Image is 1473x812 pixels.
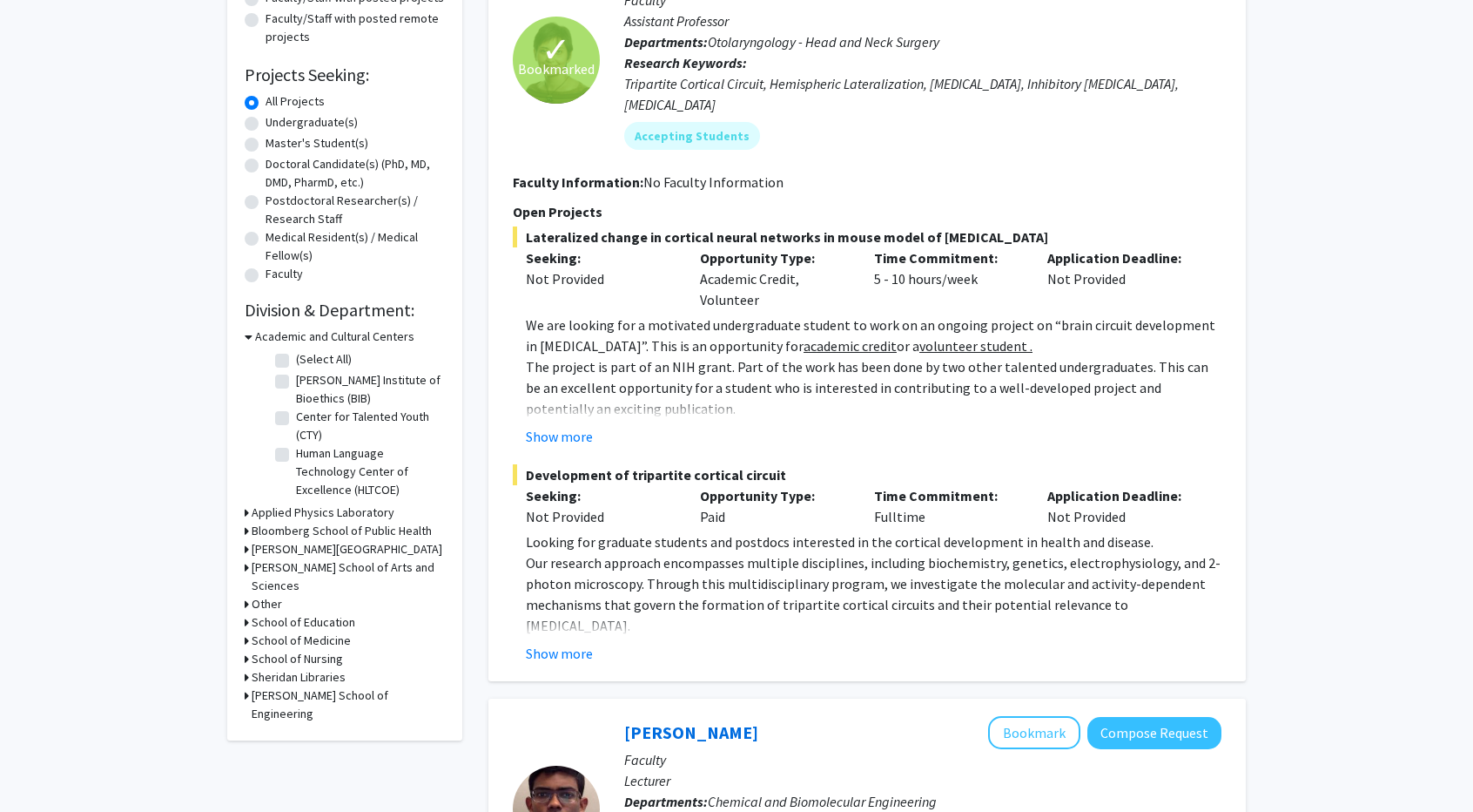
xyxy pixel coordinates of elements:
b: Research Keywords: [624,54,747,71]
p: Application Deadline: [1047,485,1195,506]
label: [PERSON_NAME] Institute of Bioethics (BIB) [296,371,441,408]
span: Otolaryngology - Head and Neck Surgery [708,33,939,51]
div: Not Provided [1034,247,1208,310]
p: Application Deadline: [1047,247,1195,268]
div: Not Provided [1034,485,1208,527]
h3: Academic and Cultural Centers [255,328,414,346]
label: Undergraduate(s) [266,113,358,132]
button: Compose Request to John Edison [1087,717,1221,749]
p: Opportunity Type: [700,485,848,506]
label: Faculty/Staff with posted remote projects [266,10,445,46]
p: Assistant Professor [624,10,1221,31]
div: Paid [687,485,861,527]
h3: [PERSON_NAME] School of Engineering [252,687,445,723]
button: Show more [526,426,593,447]
label: Master's Student(s) [266,134,368,152]
h3: School of Nursing [252,650,343,668]
h2: Projects Seeking: [245,64,445,85]
h3: Applied Physics Laboratory [252,504,394,522]
span: Chemical and Biomolecular Engineering [708,793,937,810]
h3: [PERSON_NAME] School of Arts and Sciences [252,558,445,595]
u: volunteer student . [919,337,1032,355]
p: Opportunity Type: [700,247,848,268]
p: Faculty [624,749,1221,770]
b: Departments: [624,793,708,810]
label: Medical Resident(s) / Medical Fellow(s) [266,228,445,265]
span: Development of tripartite cortical circuit [513,464,1221,485]
h3: School of Medicine [252,632,351,650]
p: The project is part of an NIH grant. Part of the work has been done by two other talented undergr... [526,356,1221,419]
div: Not Provided [526,268,674,289]
div: 5 - 10 hours/week [861,247,1035,310]
label: Postdoctoral Researcher(s) / Research Staff [266,192,445,228]
span: No Faculty Information [643,173,784,191]
span: Lateralized change in cortical neural networks in mouse model of [MEDICAL_DATA] [513,227,1221,247]
p: We are looking for a motivated undergraduate student to work on an ongoing project on “brain circ... [526,315,1221,356]
h3: Sheridan Libraries [252,668,346,687]
h3: School of Education [252,613,355,632]
div: Fulltime [861,485,1035,527]
u: academic credit [804,337,897,355]
button: Show more [526,643,593,664]
div: Academic Credit, Volunteer [687,247,861,310]
p: Looking for graduate students and postdocs interested in the cortical development in health and d... [526,531,1221,552]
label: (Select All) [296,350,352,369]
label: Center for Talented Youth (CTY) [296,408,441,444]
button: Add John Edison to Bookmarks [988,716,1080,749]
label: Human Language Technology Center of Excellence (HLTCOE) [296,444,441,499]
p: Open Projects [513,201,1221,222]
h3: Bloomberg School of Public Health [252,522,432,540]
b: Departments: [624,33,708,51]
h3: [PERSON_NAME][GEOGRAPHIC_DATA] [252,540,442,558]
mat-chip: Accepting Students [624,122,760,150]
h2: Division & Department: [245,300,445,321]
label: All Projects [266,92,325,111]
div: Not Provided [526,506,674,527]
p: Time Commitment: [874,247,1022,268]
p: Lecturer [624,770,1221,791]
a: [PERSON_NAME] [624,721,758,743]
iframe: Chat [13,734,74,799]
span: ✓ [541,41,571,58]
p: Time Commitment: [874,485,1022,506]
b: Faculty Information: [513,173,643,191]
p: Seeking: [526,247,674,268]
h3: Other [252,595,282,613]
div: Tripartite Cortical Circuit, Hemispheric Lateralization, [MEDICAL_DATA], Inhibitory [MEDICAL_DATA... [624,73,1221,115]
span: Bookmarked [518,58,595,79]
label: Faculty [266,265,303,283]
p: Our research approach encompasses multiple disciplines, including biochemistry, genetics, electro... [526,552,1221,636]
label: Doctoral Candidate(s) (PhD, MD, DMD, PharmD, etc.) [266,155,445,192]
p: Seeking: [526,485,674,506]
